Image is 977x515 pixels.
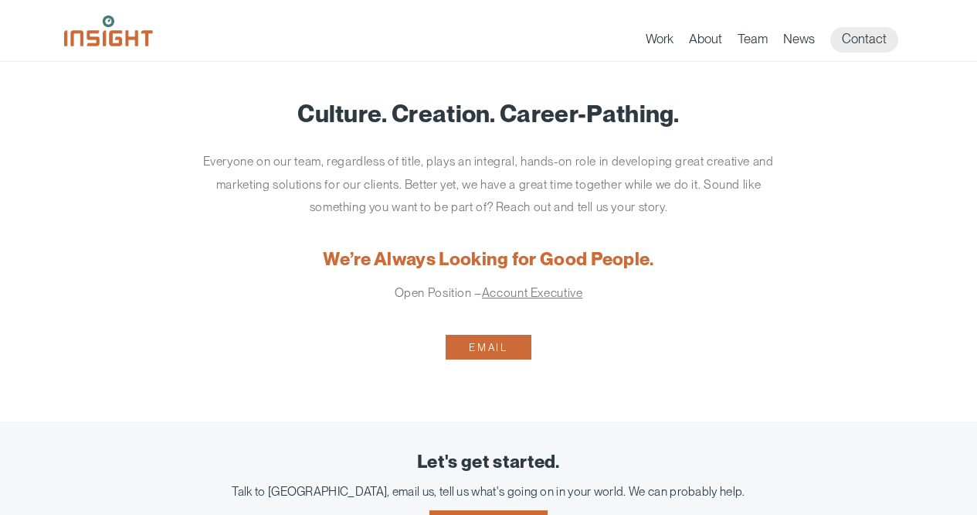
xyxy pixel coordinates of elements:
a: About [689,31,722,53]
div: Talk to [GEOGRAPHIC_DATA], email us, tell us what's going on in your world. We can probably help. [23,484,954,499]
img: Insight Marketing Design [64,15,153,46]
h1: Culture. Creation. Career-Pathing. [87,101,890,127]
nav: primary navigation menu [646,27,914,53]
div: Let's get started. [23,452,954,472]
p: Open Position – [199,281,779,305]
p: Everyone on our team, regardless of title, plays an integral, hands-on role in developing great c... [199,150,779,219]
a: Work [646,31,673,53]
a: Team [738,31,768,53]
a: Contact [830,27,898,53]
h2: We’re Always Looking for Good People. [87,250,890,270]
a: Account Executive [482,285,583,300]
a: Email [446,335,531,360]
a: News [783,31,815,53]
